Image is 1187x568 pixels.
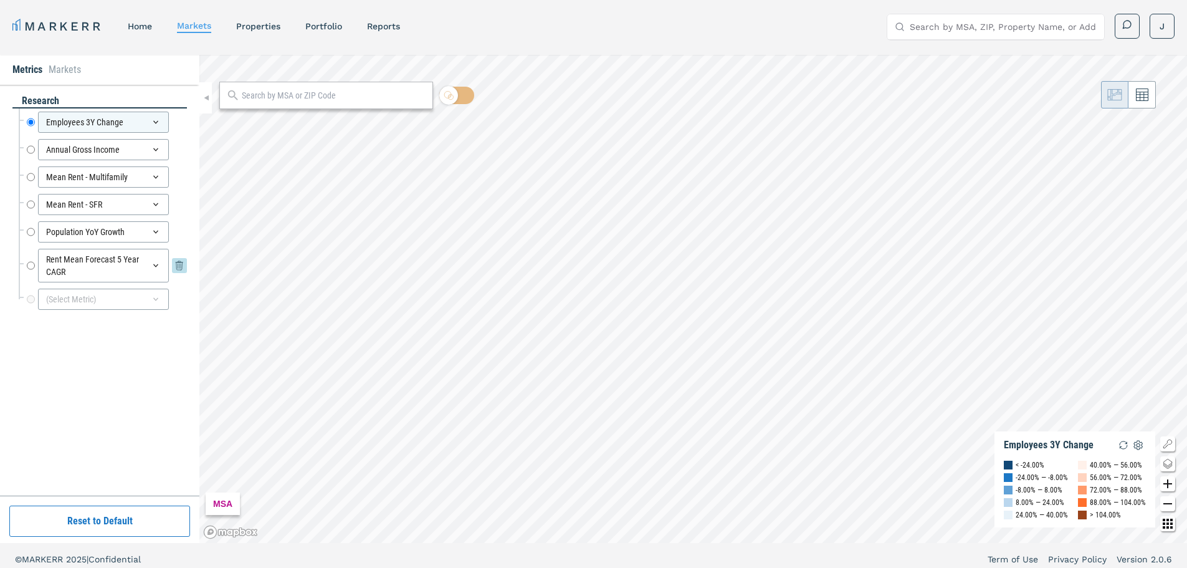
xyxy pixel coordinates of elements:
[1160,516,1175,531] button: Other options map button
[12,17,103,35] a: MARKERR
[203,525,258,539] a: Mapbox logo
[1090,471,1142,484] div: 56.00% — 72.00%
[1090,496,1146,509] div: 88.00% — 104.00%
[1160,476,1175,491] button: Zoom in map button
[38,221,169,243] div: Population YoY Growth
[66,554,88,564] span: 2025 |
[1016,459,1044,471] div: < -24.00%
[1016,509,1068,521] div: 24.00% — 40.00%
[38,289,169,310] div: (Select Metric)
[1016,471,1068,484] div: -24.00% — -8.00%
[38,166,169,188] div: Mean Rent - Multifamily
[1160,456,1175,471] button: Change style map button
[38,249,169,282] div: Rent Mean Forecast 5 Year CAGR
[988,553,1038,566] a: Term of Use
[242,89,426,102] input: Search by MSA or ZIP Code
[305,21,342,31] a: Portfolio
[9,506,190,537] button: Reset to Default
[12,94,187,108] div: research
[177,21,211,31] a: markets
[1117,553,1172,566] a: Version 2.0.6
[88,554,141,564] span: Confidential
[38,112,169,133] div: Employees 3Y Change
[1160,20,1165,32] span: J
[1090,459,1142,471] div: 40.00% — 56.00%
[1048,553,1107,566] a: Privacy Policy
[1016,496,1064,509] div: 8.00% — 24.00%
[1090,509,1121,521] div: > 104.00%
[1150,14,1175,39] button: J
[1116,438,1131,453] img: Reload Legend
[38,139,169,160] div: Annual Gross Income
[1004,439,1094,451] div: Employees 3Y Change
[206,493,240,515] div: MSA
[1160,496,1175,511] button: Zoom out map button
[128,21,152,31] a: home
[49,62,81,77] li: Markets
[236,21,280,31] a: properties
[38,194,169,215] div: Mean Rent - SFR
[22,554,66,564] span: MARKERR
[1160,436,1175,451] button: Show/Hide Legend Map Button
[1131,438,1146,453] img: Settings
[199,55,1187,543] canvas: Map
[12,62,42,77] li: Metrics
[1090,484,1142,496] div: 72.00% — 88.00%
[910,14,1097,39] input: Search by MSA, ZIP, Property Name, or Address
[1016,484,1062,496] div: -8.00% — 8.00%
[15,554,22,564] span: ©
[367,21,400,31] a: reports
